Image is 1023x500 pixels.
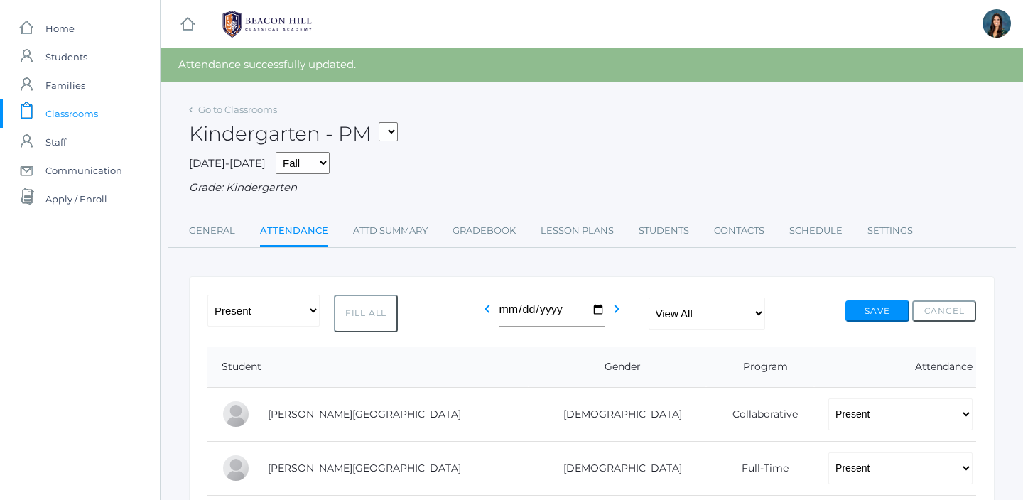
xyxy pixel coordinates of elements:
[268,408,461,420] a: [PERSON_NAME][GEOGRAPHIC_DATA]
[260,217,328,247] a: Attendance
[45,99,98,128] span: Classrooms
[845,300,909,322] button: Save
[45,43,87,71] span: Students
[189,180,995,196] div: Grade: Kindergarten
[353,217,428,245] a: Attd Summary
[334,295,398,332] button: Fill All
[867,217,913,245] a: Settings
[222,454,250,482] div: Jordan Bell
[45,156,122,185] span: Communication
[706,441,814,495] td: Full-Time
[45,185,107,213] span: Apply / Enroll
[541,217,614,245] a: Lesson Plans
[608,307,625,320] a: chevron_right
[479,300,496,317] i: chevron_left
[706,347,814,388] th: Program
[814,347,976,388] th: Attendance
[214,6,320,42] img: 1_BHCALogos-05.png
[479,307,496,320] a: chevron_left
[161,48,1023,82] div: Attendance successfully updated.
[189,123,398,145] h2: Kindergarten - PM
[45,14,75,43] span: Home
[608,300,625,317] i: chevron_right
[529,387,706,441] td: [DEMOGRAPHIC_DATA]
[639,217,689,245] a: Students
[529,347,706,388] th: Gender
[45,71,85,99] span: Families
[714,217,764,245] a: Contacts
[912,300,976,322] button: Cancel
[453,217,516,245] a: Gradebook
[789,217,843,245] a: Schedule
[268,462,461,474] a: [PERSON_NAME][GEOGRAPHIC_DATA]
[45,128,66,156] span: Staff
[189,156,266,170] span: [DATE]-[DATE]
[983,9,1011,38] div: Jordyn Dewey
[198,104,277,115] a: Go to Classrooms
[207,347,529,388] th: Student
[189,217,235,245] a: General
[529,441,706,495] td: [DEMOGRAPHIC_DATA]
[222,400,250,428] div: Charlotte Bair
[706,387,814,441] td: Collaborative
